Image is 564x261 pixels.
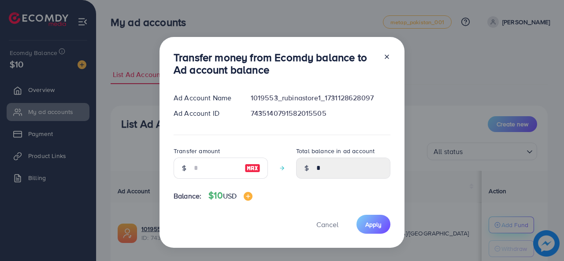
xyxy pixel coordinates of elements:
div: 7435140791582015505 [244,108,397,118]
span: Cancel [316,220,338,229]
label: Total balance in ad account [296,147,375,155]
span: Apply [365,220,382,229]
label: Transfer amount [174,147,220,155]
span: USD [223,191,237,201]
span: Balance: [174,191,201,201]
h3: Transfer money from Ecomdy balance to Ad account balance [174,51,376,77]
img: image [244,192,252,201]
img: image [245,163,260,173]
div: Ad Account Name [167,93,244,103]
div: Ad Account ID [167,108,244,118]
h4: $10 [208,190,252,201]
button: Cancel [305,215,349,234]
button: Apply [356,215,390,234]
div: 1019553_rubinastore1_1731128628097 [244,93,397,103]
